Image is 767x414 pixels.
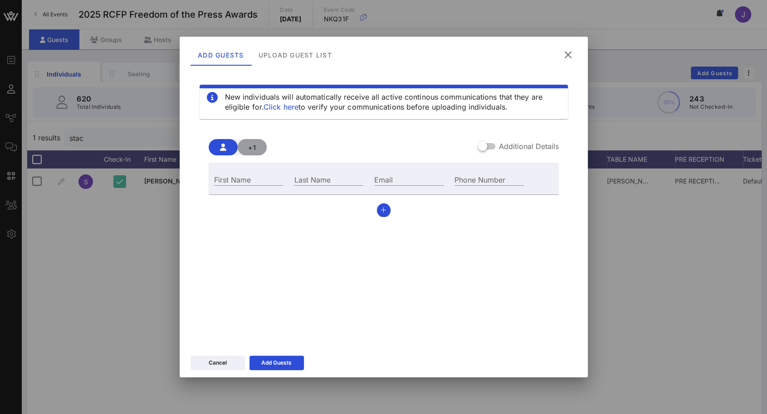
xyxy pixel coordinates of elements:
div: Upload Guest List [251,44,339,66]
span: +1 [245,144,259,151]
div: New individuals will automatically receive all active continous communications that they are elig... [225,92,561,112]
a: Click here [264,102,298,111]
label: Additional Details [499,142,559,151]
button: Cancel [191,356,245,370]
div: Cancel [209,358,227,367]
div: Add Guests [191,44,251,66]
button: +1 [238,139,267,155]
div: Add Guests [261,358,292,367]
button: Add Guests [249,356,304,370]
